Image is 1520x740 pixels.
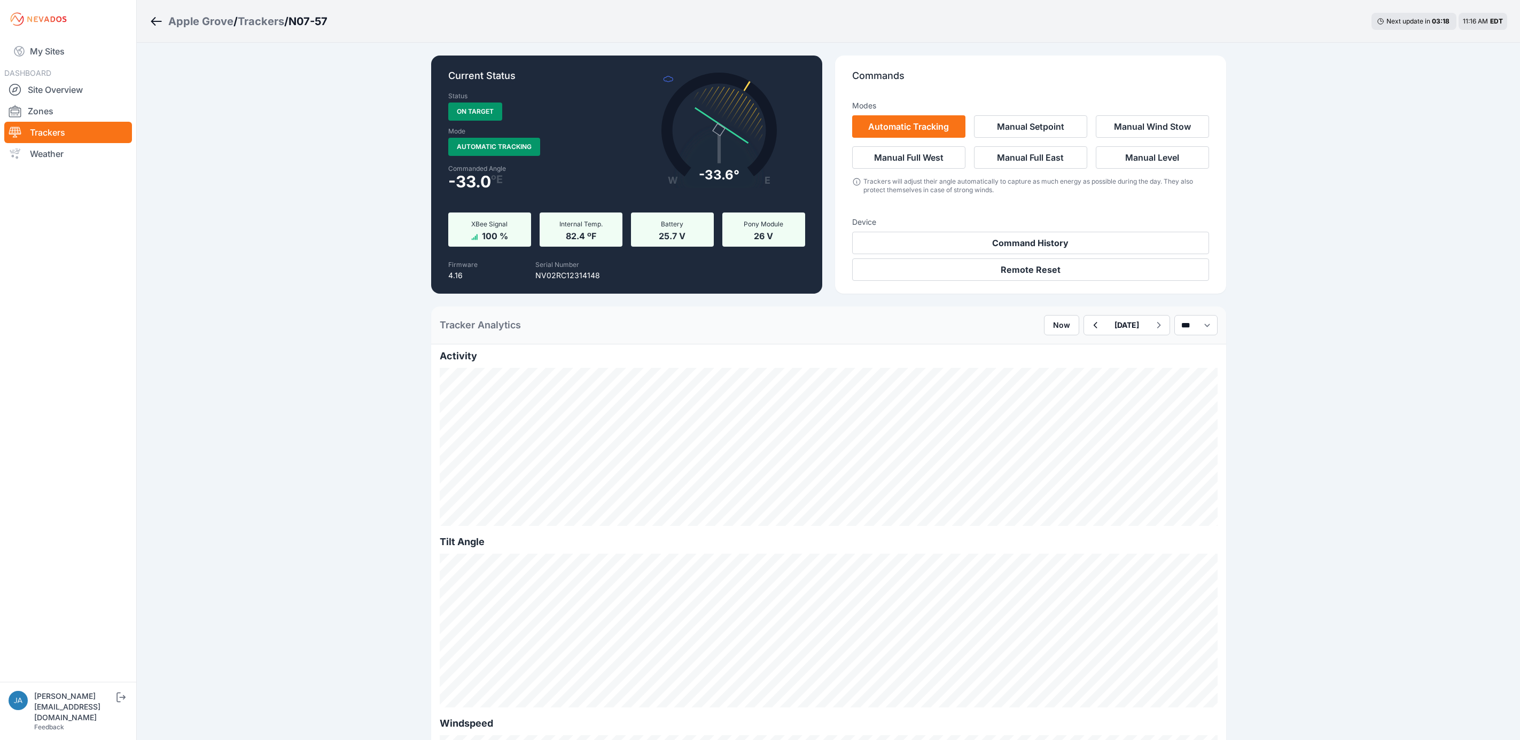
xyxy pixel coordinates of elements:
label: Commanded Angle [448,164,620,173]
span: 11:16 AM [1463,17,1488,25]
button: [DATE] [1106,316,1148,335]
p: Current Status [448,68,805,92]
h3: Modes [852,100,876,111]
p: NV02RC12314148 [535,270,600,281]
p: 4.16 [448,270,478,281]
div: 03 : 18 [1432,17,1451,26]
h2: Windspeed [440,716,1218,731]
span: On Target [448,103,502,121]
span: Automatic Tracking [448,138,540,156]
button: Manual Wind Stow [1096,115,1209,138]
a: Weather [4,143,132,164]
h2: Activity [440,349,1218,364]
button: Manual Full West [852,146,965,169]
button: Automatic Tracking [852,115,965,138]
img: jakub.przychodzien@energix-group.com [9,691,28,710]
span: / [284,14,289,29]
span: DASHBOARD [4,68,51,77]
span: Pony Module [744,220,783,228]
a: Zones [4,100,132,122]
h2: Tilt Angle [440,534,1218,549]
p: Commands [852,68,1209,92]
a: Apple Grove [168,14,233,29]
button: Command History [852,232,1209,254]
div: -33.6° [699,167,739,184]
div: Trackers will adjust their angle automatically to capture as much energy as possible during the d... [863,177,1209,194]
h2: Tracker Analytics [440,318,521,333]
button: Remote Reset [852,258,1209,281]
button: Manual Setpoint [974,115,1087,138]
button: Manual Full East [974,146,1087,169]
span: 82.4 ºF [566,229,596,241]
img: Nevados [9,11,68,28]
button: Manual Level [1096,146,1209,169]
span: -33.0 [448,175,491,188]
label: Status [448,92,467,100]
span: Battery [661,220,683,228]
a: My Sites [4,38,132,64]
button: Now [1044,315,1079,335]
div: [PERSON_NAME][EMAIL_ADDRESS][DOMAIN_NAME] [34,691,114,723]
span: Internal Temp. [559,220,603,228]
label: Firmware [448,261,478,269]
span: 100 % [482,229,508,241]
span: EDT [1490,17,1503,25]
a: Trackers [4,122,132,143]
span: Next update in [1386,17,1430,25]
span: XBee Signal [471,220,508,228]
h3: Device [852,217,1209,227]
span: º E [491,175,503,184]
h3: N07-57 [289,14,328,29]
nav: Breadcrumb [150,7,328,35]
a: Site Overview [4,79,132,100]
a: Feedback [34,723,64,731]
span: 25.7 V [659,229,685,241]
a: Trackers [238,14,284,29]
label: Mode [448,127,465,136]
span: 26 V [754,229,773,241]
span: / [233,14,238,29]
label: Serial Number [535,261,579,269]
